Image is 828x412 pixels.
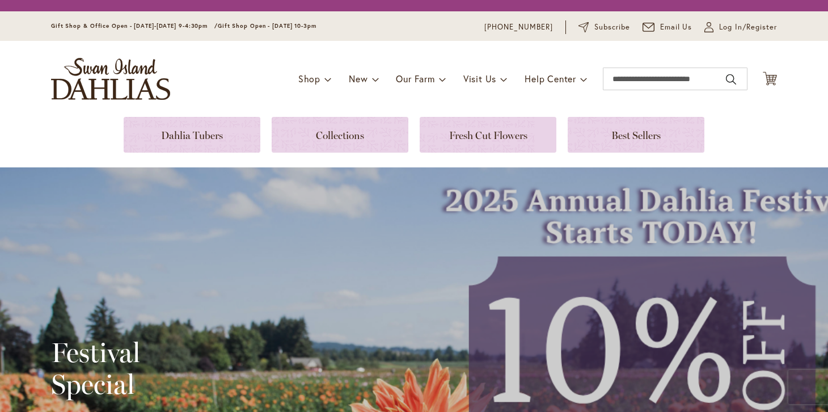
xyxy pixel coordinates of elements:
h2: Festival Special [51,337,345,400]
span: Help Center [525,73,576,85]
a: store logo [51,58,170,100]
span: Gift Shop & Office Open - [DATE]-[DATE] 9-4:30pm / [51,22,218,30]
span: New [349,73,367,85]
a: [PHONE_NUMBER] [484,22,553,33]
span: Email Us [660,22,692,33]
a: Subscribe [578,22,630,33]
span: Log In/Register [719,22,777,33]
span: Gift Shop Open - [DATE] 10-3pm [218,22,316,30]
a: Log In/Register [704,22,777,33]
span: Subscribe [594,22,630,33]
span: Our Farm [396,73,434,85]
button: Search [726,70,736,89]
span: Visit Us [463,73,496,85]
span: Shop [298,73,320,85]
a: Email Us [643,22,692,33]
